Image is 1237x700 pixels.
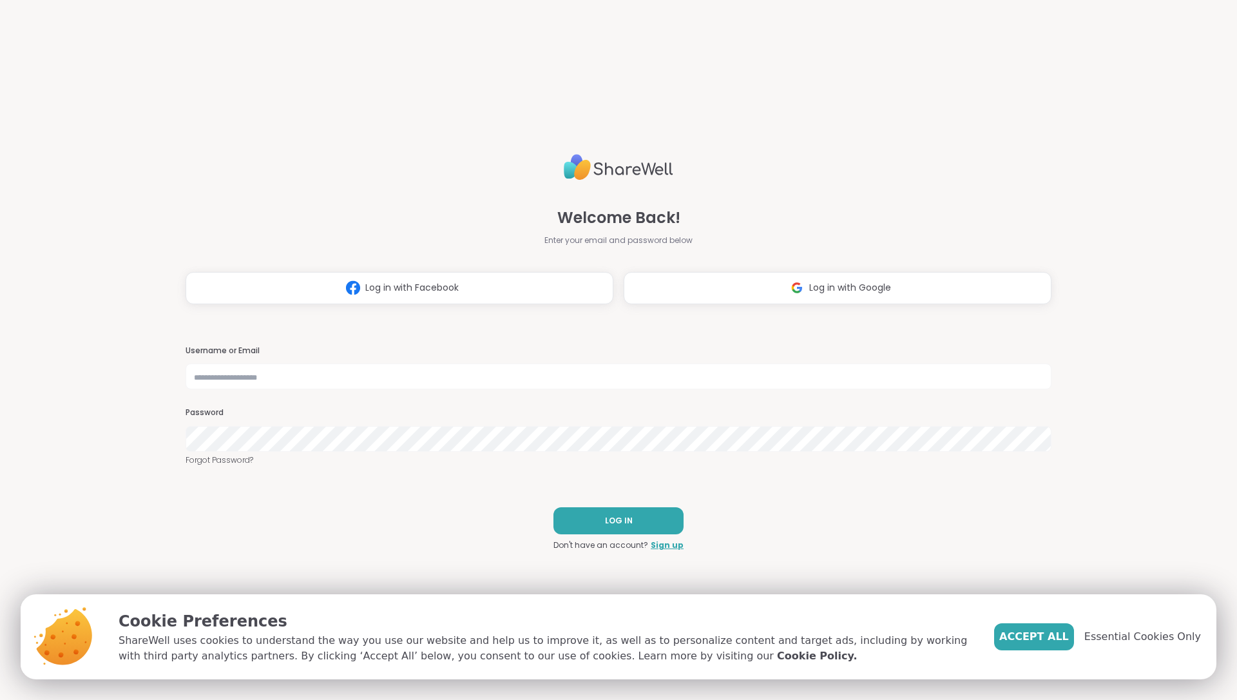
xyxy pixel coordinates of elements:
[186,272,613,304] button: Log in with Facebook
[553,507,684,534] button: LOG IN
[999,629,1069,645] span: Accept All
[186,407,1051,418] h3: Password
[341,276,365,300] img: ShareWell Logomark
[119,633,973,664] p: ShareWell uses cookies to understand the way you use our website and help us to improve it, as we...
[994,623,1074,650] button: Accept All
[785,276,809,300] img: ShareWell Logomark
[605,515,633,527] span: LOG IN
[119,610,973,633] p: Cookie Preferences
[553,540,648,551] span: Don't have an account?
[1084,629,1201,645] span: Essential Cookies Only
[651,540,684,551] a: Sign up
[564,149,673,186] img: ShareWell Logo
[186,345,1051,356] h3: Username or Email
[186,454,1051,466] a: Forgot Password?
[365,281,459,295] span: Log in with Facebook
[624,272,1051,304] button: Log in with Google
[544,235,693,246] span: Enter your email and password below
[777,648,857,664] a: Cookie Policy.
[557,206,680,229] span: Welcome Back!
[809,281,891,295] span: Log in with Google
